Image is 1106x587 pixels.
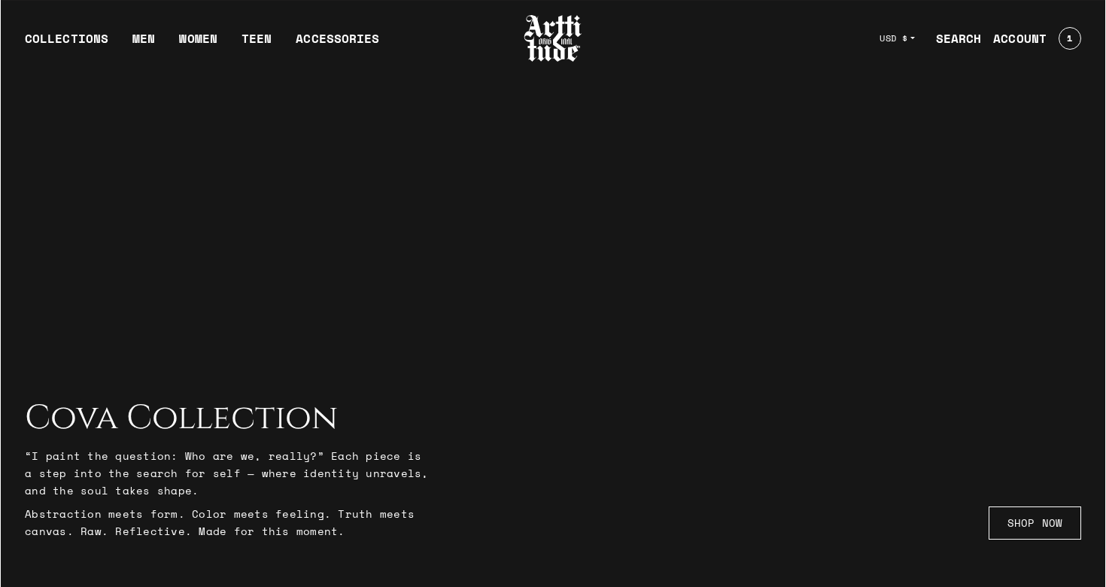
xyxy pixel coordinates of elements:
[132,29,155,59] a: MEN
[871,22,924,55] button: USD $
[981,23,1047,53] a: ACCOUNT
[989,506,1081,540] a: SHOP NOW
[242,29,272,59] a: TEEN
[880,32,908,44] span: USD $
[296,29,379,59] div: ACCESSORIES
[25,447,431,499] p: “I paint the question: Who are we, really?” Each piece is a step into the search for self — where...
[179,29,217,59] a: WOMEN
[25,399,431,438] h2: Cova Collection
[523,13,583,64] img: Arttitude
[1047,21,1081,56] a: Open cart
[924,23,982,53] a: SEARCH
[25,505,431,540] p: Abstraction meets form. Color meets feeling. Truth meets canvas. Raw. Reflective. Made for this m...
[1067,34,1072,43] span: 1
[13,29,391,59] ul: Main navigation
[25,29,108,59] div: COLLECTIONS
